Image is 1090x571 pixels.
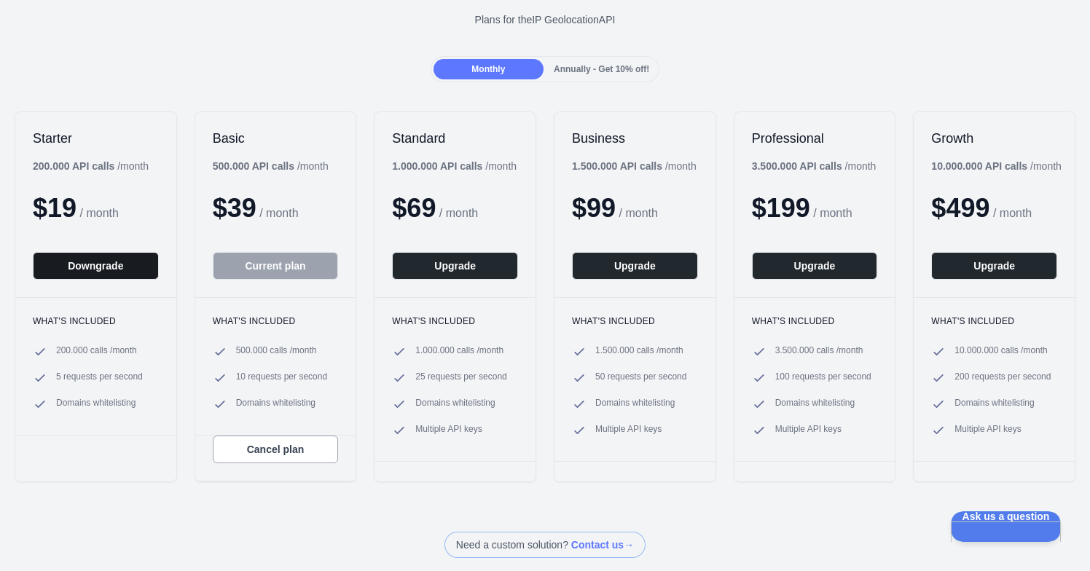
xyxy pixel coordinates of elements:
[572,193,616,223] span: $ 99
[392,193,436,223] span: $ 69
[931,252,1057,280] button: Upgrade
[572,252,698,280] button: Upgrade
[392,252,518,280] button: Upgrade
[752,252,878,280] button: Upgrade
[619,207,658,219] span: / month
[439,207,478,219] span: / month
[931,193,989,223] span: $ 499
[752,193,810,223] span: $ 199
[813,207,852,219] span: / month
[951,511,1061,542] iframe: Help Scout Beacon - Open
